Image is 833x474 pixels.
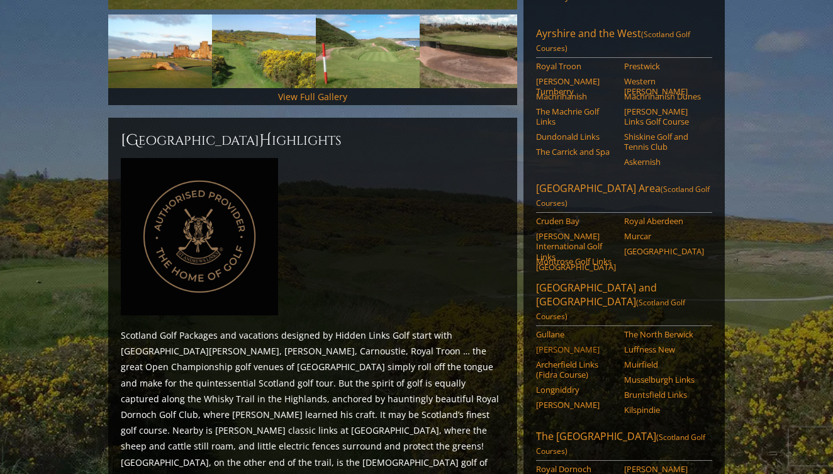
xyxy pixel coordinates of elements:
[536,256,616,266] a: Montrose Golf Links
[624,375,704,385] a: Musselburgh Links
[624,76,704,97] a: Western [PERSON_NAME]
[624,216,704,226] a: Royal Aberdeen
[624,246,704,256] a: [GEOGRAPHIC_DATA]
[536,106,616,127] a: The Machrie Golf Links
[624,405,704,415] a: Kilspindie
[536,400,616,410] a: [PERSON_NAME]
[536,61,616,71] a: Royal Troon
[536,132,616,142] a: Dundonald Links
[536,344,616,354] a: [PERSON_NAME]
[536,329,616,339] a: Gullane
[624,390,704,400] a: Bruntsfield Links
[536,464,616,474] a: Royal Dornoch
[624,329,704,339] a: The North Berwick
[536,181,712,213] a: [GEOGRAPHIC_DATA] Area(Scotland Golf Courses)
[624,61,704,71] a: Prestwick
[536,147,616,157] a: The Carrick and Spa
[536,216,616,226] a: Cruden Bay
[536,91,616,101] a: Machrihanish
[624,231,704,241] a: Murcar
[121,130,505,150] h2: [GEOGRAPHIC_DATA] ighlights
[624,106,704,127] a: [PERSON_NAME] Links Golf Course
[536,385,616,395] a: Longniddry
[624,359,704,370] a: Muirfield
[259,130,272,150] span: H
[624,91,704,101] a: Machrihanish Dunes
[278,91,347,103] a: View Full Gallery
[536,429,712,461] a: The [GEOGRAPHIC_DATA](Scotland Golf Courses)
[624,132,704,152] a: Shiskine Golf and Tennis Club
[624,157,704,167] a: Askernish
[536,281,712,326] a: [GEOGRAPHIC_DATA] and [GEOGRAPHIC_DATA](Scotland Golf Courses)
[536,359,616,380] a: Archerfield Links (Fidra Course)
[536,231,616,272] a: [PERSON_NAME] International Golf Links [GEOGRAPHIC_DATA]
[536,26,712,58] a: Ayrshire and the West(Scotland Golf Courses)
[536,76,616,97] a: [PERSON_NAME] Turnberry
[624,344,704,354] a: Luffness New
